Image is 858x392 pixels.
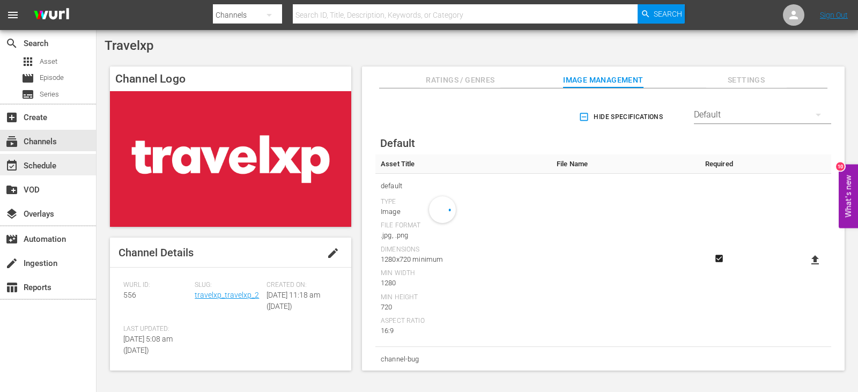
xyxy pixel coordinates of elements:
span: Travelxp [105,38,153,53]
span: Ratings / Genres [420,73,500,87]
svg: Required [713,254,726,263]
h4: Channel Logo [110,66,351,91]
div: 1280x720 minimum [381,254,546,265]
span: Search [5,37,18,50]
div: Default [694,100,831,130]
span: channel-bug [381,352,546,366]
div: Min Height [381,293,546,302]
span: Overlays [5,208,18,220]
span: Ingestion [5,257,18,270]
span: Reports [5,281,18,294]
span: menu [6,9,19,21]
div: Aspect Ratio [381,317,546,326]
span: Slug: [195,281,261,290]
div: File Format [381,221,546,230]
span: Search [654,4,682,24]
span: Automation [5,233,18,246]
span: Last Updated: [123,325,189,334]
button: edit [320,240,346,266]
div: Type [381,371,546,380]
div: 1280 [381,278,546,289]
div: Type [381,198,546,206]
span: Schedule [5,159,18,172]
button: Hide Specifications [576,102,667,132]
span: Episode [40,72,64,83]
div: 10 [836,162,845,171]
span: edit [327,247,339,260]
span: Asset [40,56,57,67]
a: Sign Out [820,11,848,19]
div: 720 [381,302,546,313]
span: Channels [5,135,18,148]
span: Created On: [267,281,332,290]
th: Asset Title [375,154,551,174]
span: Episode [21,72,34,85]
span: default [381,179,546,193]
th: Required [699,154,738,174]
span: Hide Specifications [581,112,663,123]
span: [DATE] 5:08 am ([DATE]) [123,335,173,354]
span: VOD [5,183,18,196]
a: travelxp_travelxp_2 [195,291,259,299]
div: Dimensions [381,246,546,254]
span: 556 [123,291,136,299]
img: Travelxp [110,91,351,227]
div: Image [381,206,546,217]
span: Wurl ID: [123,281,189,290]
div: .jpg, .png [381,230,546,241]
span: [DATE] 11:18 am ([DATE]) [267,291,320,310]
th: File Name [551,154,699,174]
div: 16:9 [381,326,546,336]
button: Search [638,4,685,24]
span: Series [21,88,34,101]
span: Settings [706,73,787,87]
span: Channel Details [119,246,194,259]
button: Open Feedback Widget [839,164,858,228]
img: ans4CAIJ8jUAAAAAAAAAAAAAAAAAAAAAAAAgQb4GAAAAAAAAAAAAAAAAAAAAAAAAJMjXAAAAAAAAAAAAAAAAAAAAAAAAgAT5G... [26,3,77,28]
div: Min Width [381,269,546,278]
span: Default [380,137,415,150]
span: Asset [21,55,34,68]
span: Series [40,89,59,100]
span: Image Management [563,73,643,87]
span: Create [5,111,18,124]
